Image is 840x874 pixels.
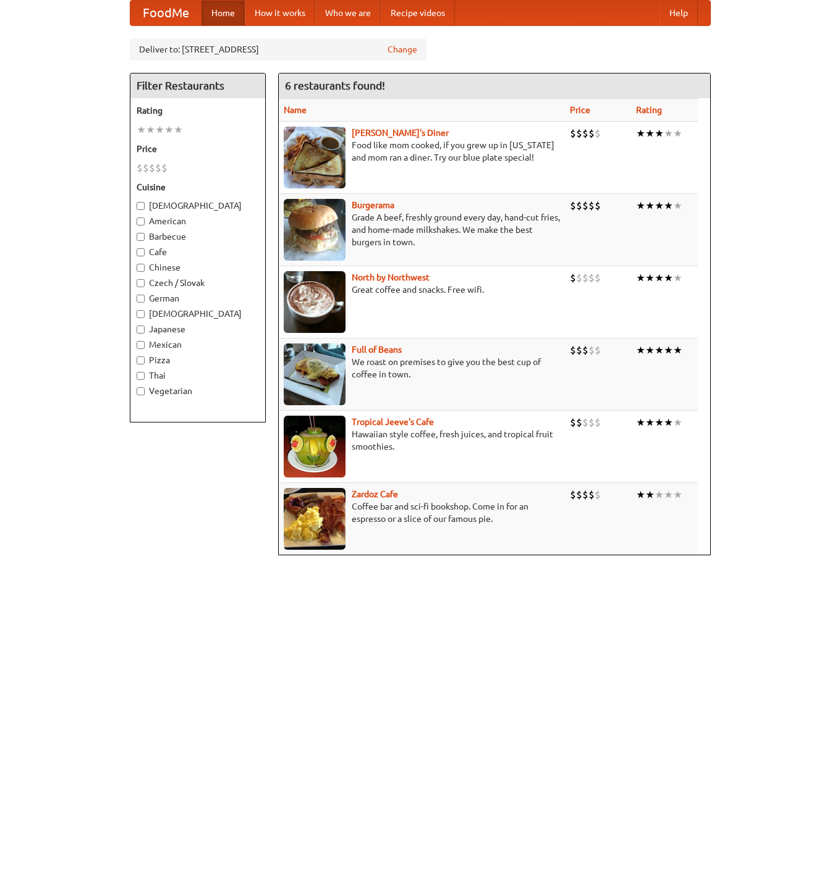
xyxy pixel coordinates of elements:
[137,354,259,366] label: Pizza
[284,211,560,248] p: Grade A beef, freshly ground every day, hand-cut fries, and home-made milkshakes. We make the bes...
[137,372,145,380] input: Thai
[285,80,385,91] ng-pluralize: 6 restaurants found!
[284,488,346,550] img: zardoz.jpg
[664,271,673,285] li: ★
[673,127,682,140] li: ★
[582,343,588,357] li: $
[137,277,259,289] label: Czech / Slovak
[588,343,595,357] li: $
[137,143,259,155] h5: Price
[137,248,145,256] input: Cafe
[570,343,576,357] li: $
[155,161,161,175] li: $
[137,295,145,303] input: German
[137,279,145,287] input: Czech / Slovak
[137,261,259,274] label: Chinese
[137,104,259,117] h5: Rating
[664,488,673,502] li: ★
[673,416,682,429] li: ★
[137,233,145,241] input: Barbecue
[588,416,595,429] li: $
[284,356,560,380] p: We roast on premises to give you the best cup of coffee in town.
[655,127,664,140] li: ★
[645,271,655,285] li: ★
[645,199,655,212] li: ★
[595,343,601,357] li: $
[284,271,346,333] img: north.jpg
[570,271,576,285] li: $
[595,416,601,429] li: $
[202,1,245,25] a: Home
[664,127,673,140] li: ★
[143,161,149,175] li: $
[576,271,582,285] li: $
[664,343,673,357] li: ★
[137,310,145,318] input: [DEMOGRAPHIC_DATA]
[570,416,576,429] li: $
[655,199,664,212] li: ★
[664,416,673,429] li: ★
[588,127,595,140] li: $
[636,127,645,140] li: ★
[146,123,155,137] li: ★
[284,416,346,477] img: jeeves.jpg
[130,38,426,61] div: Deliver to: [STREET_ADDRESS]
[174,123,183,137] li: ★
[137,200,259,212] label: [DEMOGRAPHIC_DATA]
[576,488,582,502] li: $
[352,417,434,427] a: Tropical Jeeve's Cafe
[137,264,145,272] input: Chinese
[381,1,455,25] a: Recipe videos
[570,488,576,502] li: $
[130,1,202,25] a: FoodMe
[137,326,145,334] input: Japanese
[570,199,576,212] li: $
[582,127,588,140] li: $
[595,127,601,140] li: $
[655,271,664,285] li: ★
[352,345,402,355] b: Full of Beans
[284,199,346,261] img: burgerama.jpg
[636,105,662,115] a: Rating
[137,338,259,351] label: Mexican
[284,139,560,164] p: Food like mom cooked, if you grew up in [US_STATE] and mom ran a diner. Try our blue plate special!
[388,43,417,56] a: Change
[149,161,155,175] li: $
[582,271,588,285] li: $
[155,123,164,137] li: ★
[352,128,449,138] a: [PERSON_NAME]'s Diner
[284,500,560,525] p: Coffee bar and sci-fi bookshop. Come in for an espresso or a slice of our famous pie.
[570,127,576,140] li: $
[588,488,595,502] li: $
[137,308,259,320] label: [DEMOGRAPHIC_DATA]
[655,343,664,357] li: ★
[660,1,698,25] a: Help
[636,488,645,502] li: ★
[137,387,145,395] input: Vegetarian
[664,199,673,212] li: ★
[137,230,259,243] label: Barbecue
[588,271,595,285] li: $
[284,105,307,115] a: Name
[352,272,430,282] b: North by Northwest
[137,202,145,210] input: [DEMOGRAPHIC_DATA]
[352,489,398,499] a: Zardoz Cafe
[164,123,174,137] li: ★
[130,74,265,98] h4: Filter Restaurants
[137,292,259,305] label: German
[137,123,146,137] li: ★
[576,199,582,212] li: $
[137,356,145,364] input: Pizza
[588,199,595,212] li: $
[673,488,682,502] li: ★
[576,416,582,429] li: $
[582,488,588,502] li: $
[595,271,601,285] li: $
[645,416,655,429] li: ★
[284,343,346,405] img: beans.jpg
[352,200,394,210] b: Burgerama
[137,369,259,382] label: Thai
